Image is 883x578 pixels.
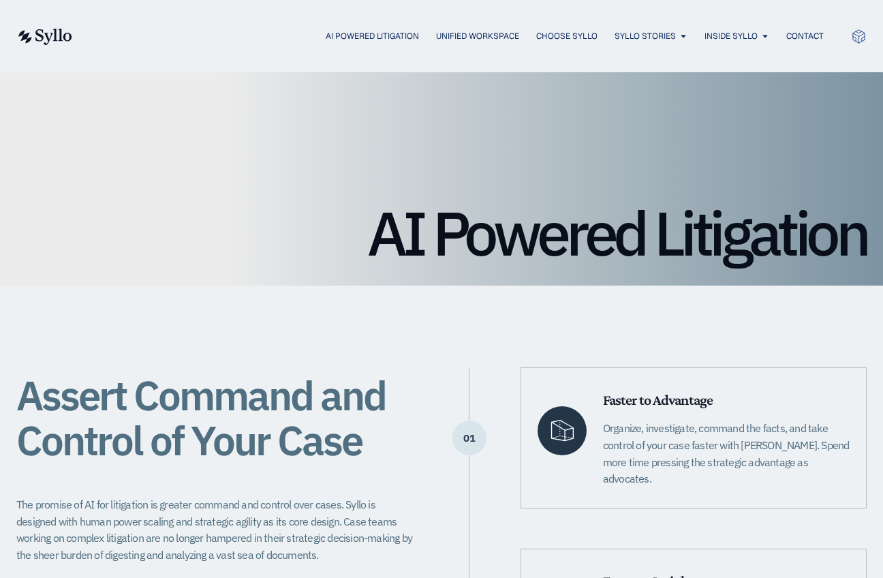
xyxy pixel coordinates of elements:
[536,30,598,42] a: Choose Syllo
[603,391,713,408] span: Faster to Advantage
[326,30,419,42] a: AI Powered Litigation
[436,30,519,42] a: Unified Workspace
[99,30,824,43] nav: Menu
[786,30,824,42] a: Contact
[603,420,850,487] p: Organize, investigate, command the facts, and take control of your case faster with [PERSON_NAME]...
[16,29,72,45] img: syllo
[99,30,824,43] div: Menu Toggle
[16,496,414,564] p: The promise of AI for litigation is greater command and control over cases. Syllo is designed wit...
[452,438,486,439] p: 01
[615,30,676,42] a: Syllo Stories
[16,202,867,264] h1: AI Powered Litigation
[16,368,386,467] span: Assert Command and Control of Your Case
[704,30,758,42] a: Inside Syllo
